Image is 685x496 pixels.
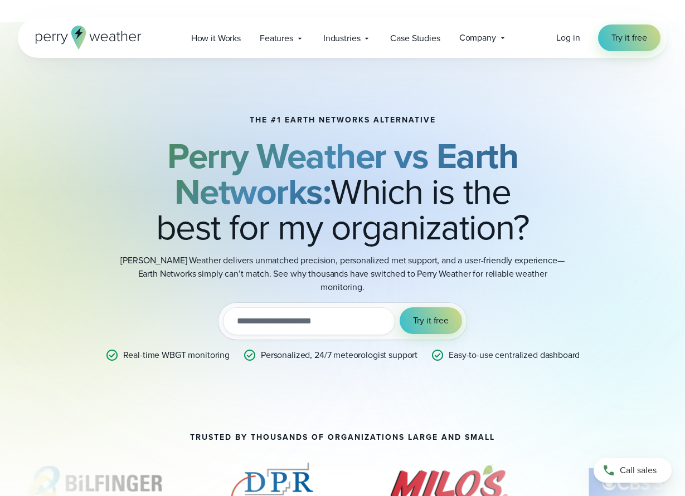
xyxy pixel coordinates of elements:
span: Industries [323,32,361,45]
a: Case Studies [381,27,449,50]
span: Try it free [413,314,449,327]
h1: The #1 Earth Networks Alternative [250,116,436,125]
span: Try it free [611,31,647,45]
span: Call sales [620,464,657,477]
span: Company [459,31,496,45]
strong: Perry Weather vs Earth Networks: [167,130,518,218]
span: How it Works [191,32,241,45]
span: Which is the best for my organization? [156,130,529,253]
a: Log in [556,31,580,45]
span: Features [260,32,293,45]
p: Real-time WBGT monitoring [123,348,230,362]
span: Case Studies [390,32,440,45]
p: Personalized, 24/7 meteorologist support [261,348,417,362]
a: How it Works [182,27,250,50]
span: Log in [556,31,580,44]
button: Try it free [400,307,462,334]
a: Try it free [598,24,660,51]
p: [PERSON_NAME] Weather delivers unmatched precision, personalized met support, and a user-friendly... [120,254,566,294]
p: Easy-to-use centralized dashboard [449,348,580,362]
a: Call sales [594,458,672,483]
h2: Trusted by thousands of organizations large and small [190,433,495,442]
